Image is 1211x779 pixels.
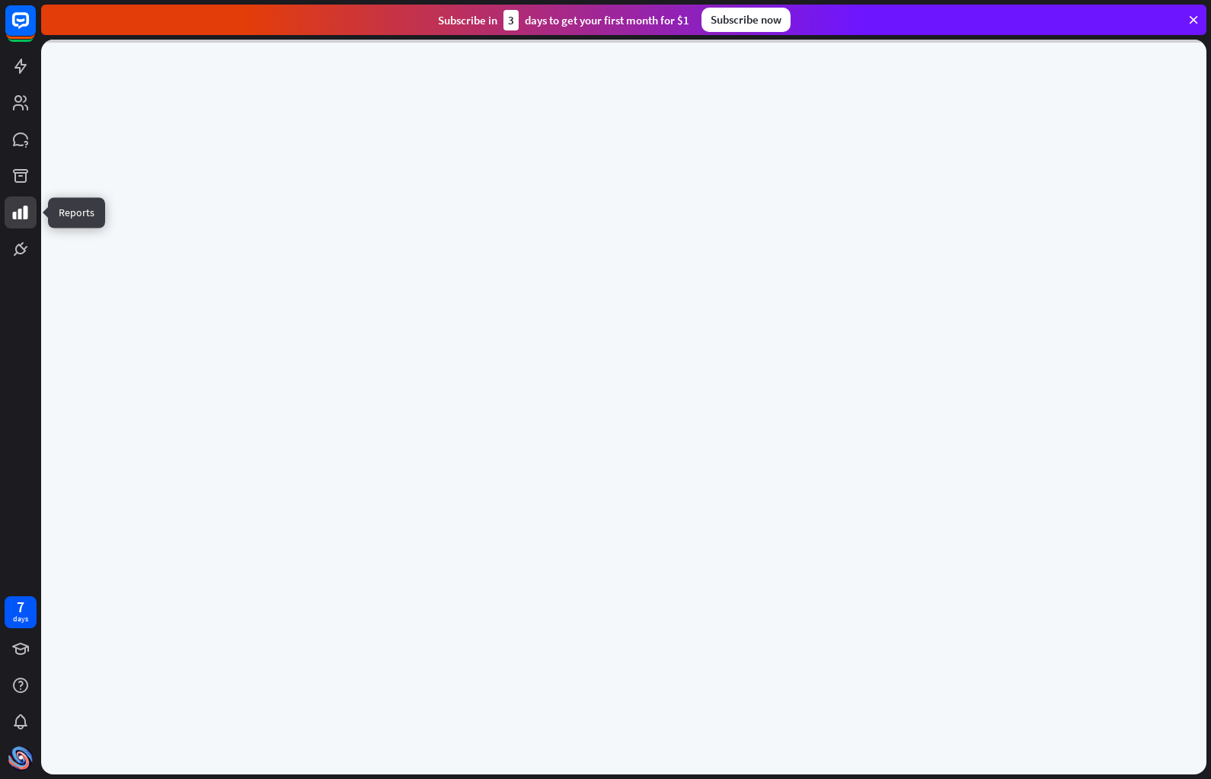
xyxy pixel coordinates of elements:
a: 7 days [5,596,37,628]
div: days [13,614,28,624]
div: Subscribe in days to get your first month for $1 [438,10,689,30]
div: 7 [17,600,24,614]
div: Subscribe now [701,8,791,32]
div: 3 [503,10,519,30]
